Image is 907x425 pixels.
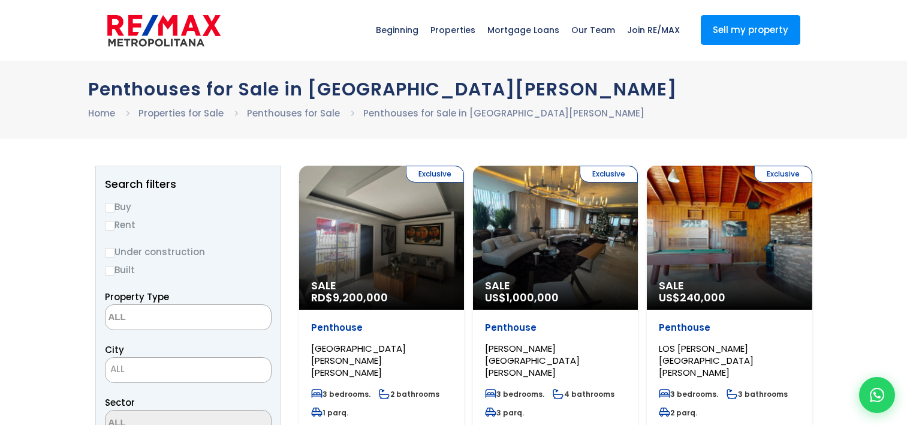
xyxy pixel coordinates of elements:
span: Join RE/MAX [621,12,686,48]
h1: Penthouses for Sale in [GEOGRAPHIC_DATA][PERSON_NAME] [88,79,819,100]
p: Penthouse [485,322,626,334]
span: US$ [659,290,725,305]
span: Sector [105,396,135,409]
span: Mortgage Loans [481,12,565,48]
span: ALL [110,363,125,375]
font: Built [114,264,135,276]
span: TODAS [106,361,271,378]
a: Properties for Sale [138,107,224,119]
span: 240,000 [680,290,725,305]
span: LOS [PERSON_NAME][GEOGRAPHIC_DATA][PERSON_NAME] [659,342,754,379]
span: TODAS [105,357,272,383]
a: Penthouses for Sale [247,107,340,119]
font: 3 bedrooms. [670,389,718,399]
font: 3 parq. [496,408,524,418]
span: Our Team [565,12,621,48]
span: City [105,343,124,356]
font: 3 bedrooms. [323,389,370,399]
span: Exclusive [580,166,638,182]
span: Exclusive [406,166,464,182]
span: Sale [485,280,626,292]
li: Penthouses for Sale in [GEOGRAPHIC_DATA][PERSON_NAME] [363,106,644,121]
input: Rent [105,221,114,231]
font: 2 parq. [670,408,697,418]
span: RD$ [311,290,388,305]
font: 1 parq. [323,408,348,418]
img: remax-metropolitana-logo [107,13,221,49]
a: Home [88,107,115,119]
font: Rent [114,219,135,231]
span: Exclusive [754,166,812,182]
span: US$ [485,290,559,305]
textarea: Search [106,305,222,331]
span: Sale [311,280,452,292]
a: Sell my property [701,15,800,45]
span: Sale [659,280,800,292]
span: 9,200,000 [333,290,388,305]
p: Penthouse [659,322,800,334]
span: Properties [424,12,481,48]
span: Beginning [370,12,424,48]
span: 1,000,000 [506,290,559,305]
input: Built [105,266,114,276]
span: [PERSON_NAME][GEOGRAPHIC_DATA][PERSON_NAME] [485,342,580,379]
p: Penthouse [311,322,452,334]
font: 4 bathrooms [564,389,614,399]
font: Buy [114,200,131,213]
font: 2 bathrooms [390,389,439,399]
h2: Search filters [105,178,272,190]
font: 3 bedrooms. [496,389,544,399]
font: 3 bathrooms [738,389,788,399]
input: Buy [105,203,114,212]
span: [GEOGRAPHIC_DATA][PERSON_NAME] [PERSON_NAME] [311,342,406,379]
input: Under construction [105,248,114,258]
span: Property Type [105,291,169,303]
font: Under construction [114,246,205,258]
